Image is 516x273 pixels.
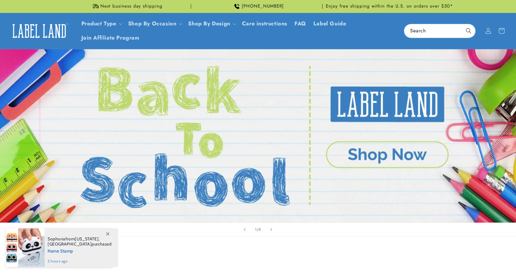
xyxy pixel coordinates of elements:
[48,241,92,247] span: [GEOGRAPHIC_DATA]
[188,20,230,27] a: Shop By Design
[75,236,99,242] span: [US_STATE]
[462,24,475,37] button: Search
[100,3,162,9] span: Next business day shipping
[238,17,291,31] a: Care instructions
[124,17,185,31] summary: Shop By Occasion
[255,226,257,233] span: 1
[48,236,65,242] span: Sophoria
[313,20,346,27] span: Label Guide
[259,226,261,233] span: 5
[184,17,238,31] summary: Shop By Design
[291,17,310,31] a: FAQ
[78,17,124,31] summary: Product Type
[48,236,112,247] span: from , purchased
[310,17,350,31] a: Label Guide
[81,20,116,27] a: Product Type
[294,20,306,27] span: FAQ
[7,19,72,43] a: Label Land
[78,31,143,45] a: Join Affiliate Program
[326,3,453,9] span: Enjoy free shipping within the U.S. on orders over $50*
[257,226,259,233] span: /
[242,20,287,27] span: Care instructions
[265,223,278,236] button: Next slide
[81,34,140,41] span: Join Affiliate Program
[238,223,251,236] button: Previous slide
[9,21,69,40] img: Label Land
[456,247,510,267] iframe: Gorgias live chat messenger
[62,250,454,259] h2: Best sellers
[242,3,284,9] span: [PHONE_NUMBER]
[128,20,177,27] span: Shop By Occasion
